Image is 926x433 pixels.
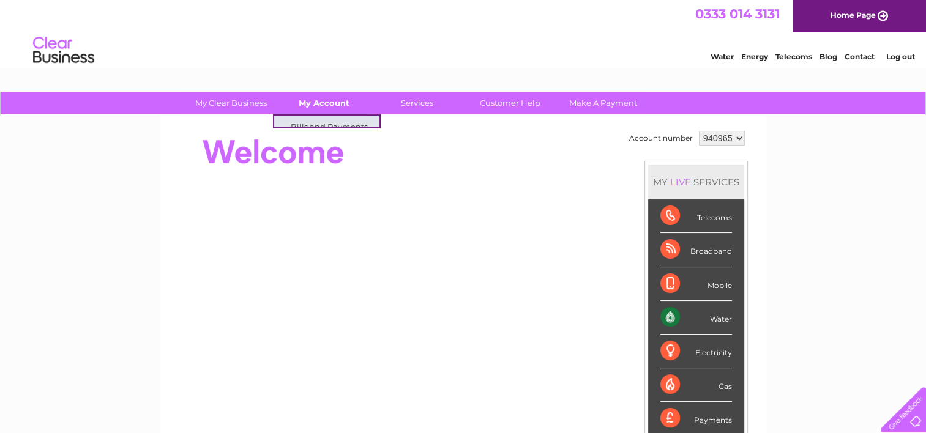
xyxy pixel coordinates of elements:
a: Energy [741,52,768,61]
a: Telecoms [775,52,812,61]
div: Clear Business is a trading name of Verastar Limited (registered in [GEOGRAPHIC_DATA] No. 3667643... [174,7,753,59]
a: Blog [820,52,837,61]
a: Customer Help [460,92,561,114]
a: My Clear Business [181,92,282,114]
a: Make A Payment [553,92,654,114]
td: Account number [626,128,696,149]
div: Broadband [660,233,732,267]
a: Bills and Payments [278,116,379,140]
a: 0333 014 3131 [695,6,780,21]
img: logo.png [32,32,95,69]
div: Electricity [660,335,732,368]
a: Log out [886,52,914,61]
a: Water [711,52,734,61]
div: Telecoms [660,199,732,233]
div: MY SERVICES [648,165,744,199]
div: Gas [660,368,732,402]
a: Contact [845,52,875,61]
div: Mobile [660,267,732,301]
div: LIVE [668,176,693,188]
div: Water [660,301,732,335]
a: My Account [274,92,375,114]
a: Services [367,92,468,114]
